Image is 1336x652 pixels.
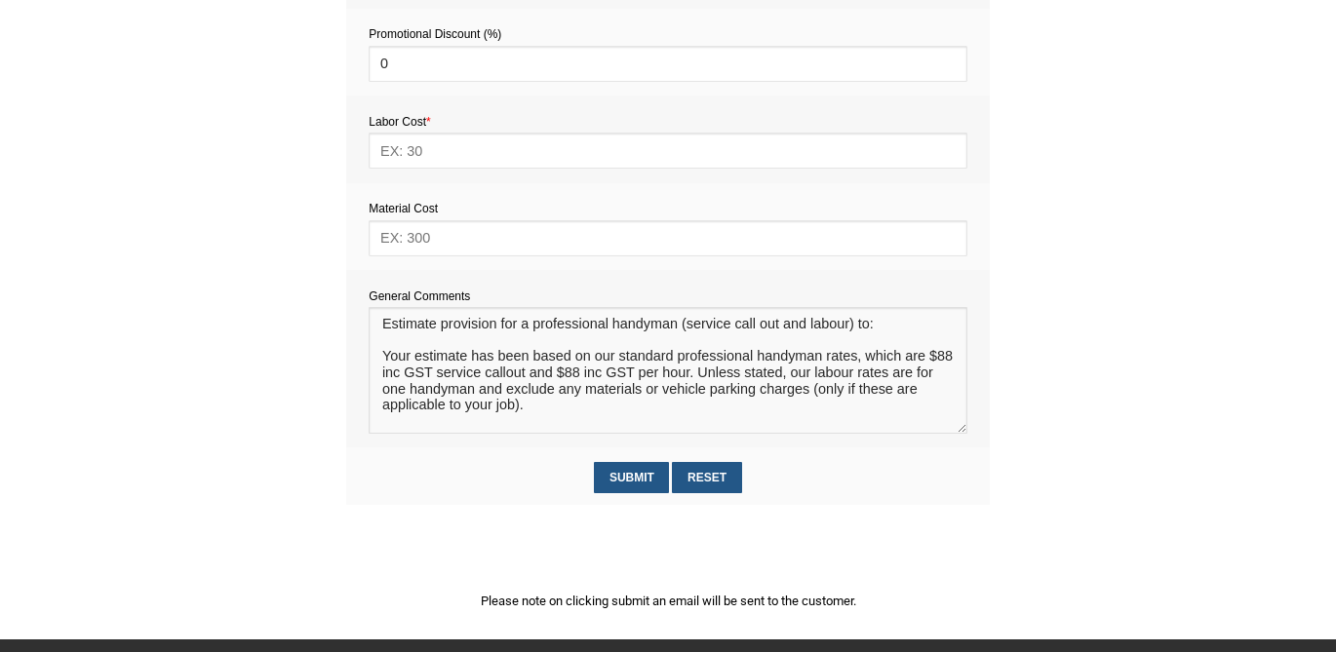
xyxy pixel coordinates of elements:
[369,202,438,215] span: Material Cost
[672,462,741,492] input: Reset
[369,27,501,41] span: Promotional Discount (%)
[369,220,966,256] input: EX: 300
[594,462,669,492] input: Submit
[346,591,990,611] p: Please note on clicking submit an email will be sent to the customer.
[369,115,430,129] span: Labor Cost
[369,133,966,169] input: EX: 30
[369,289,470,303] span: General Comments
